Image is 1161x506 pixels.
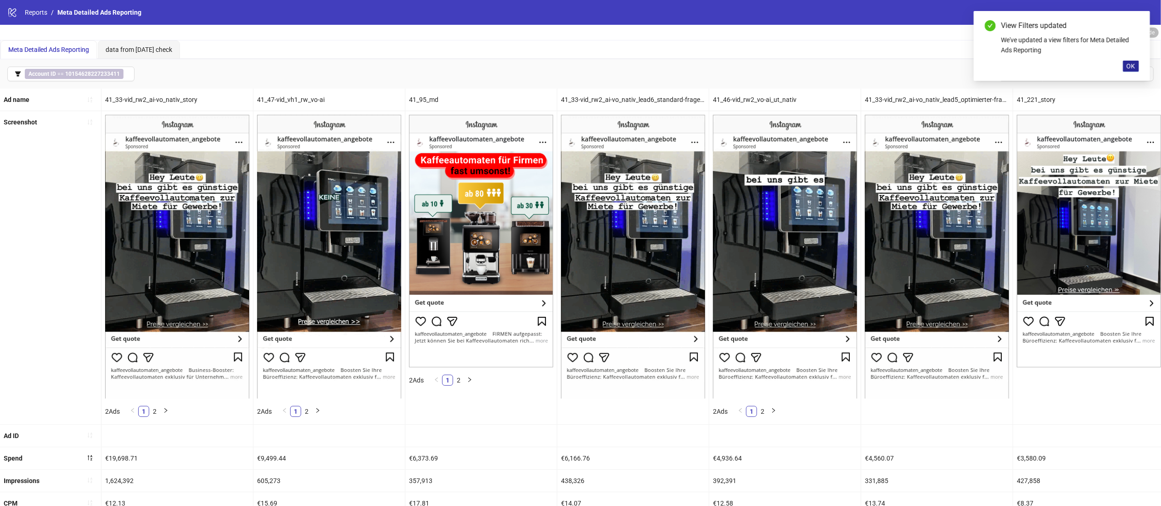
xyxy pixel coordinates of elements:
[405,89,557,111] div: 41_95_md
[757,406,768,417] li: 2
[302,406,312,416] a: 2
[106,46,172,53] span: data from [DATE] check
[65,71,120,77] b: 10154628227233411
[87,455,93,461] span: sort-descending
[735,406,746,417] button: left
[768,406,779,417] button: right
[257,115,401,398] img: Screenshot 120230542477420498
[282,408,287,413] span: left
[464,375,475,386] button: right
[138,406,149,417] li: 1
[1017,115,1161,367] img: Screenshot 120232458042940498
[557,447,709,469] div: €6,166.76
[7,67,135,81] button: Account ID == 10154628227233411
[150,406,160,416] a: 2
[771,408,776,413] span: right
[431,375,442,386] li: Previous Page
[312,406,323,417] li: Next Page
[431,375,442,386] button: left
[409,115,553,367] img: Screenshot 120227423168810498
[405,470,557,492] div: 357,913
[1127,62,1135,70] span: OK
[4,432,19,439] b: Ad ID
[865,115,1009,398] img: Screenshot 120231289076670498
[861,89,1013,111] div: 41_33-vid_rw2_ai-vo_nativ_lead5_optimierter-fragebogen
[454,375,464,385] a: 2
[557,89,709,111] div: 41_33-vid_rw2_ai-vo_nativ_lead6_standard-fragebogen
[312,406,323,417] button: right
[105,115,249,398] img: Screenshot 120227423168850498
[25,69,123,79] span: ==
[746,406,757,417] li: 1
[139,406,149,416] a: 1
[709,447,861,469] div: €4,936.64
[861,447,1013,469] div: €4,560.07
[757,406,768,416] a: 2
[87,477,93,484] span: sort-ascending
[4,118,37,126] b: Screenshot
[4,96,29,103] b: Ad name
[28,71,56,77] b: Account ID
[257,408,272,415] span: 2 Ads
[735,406,746,417] li: Previous Page
[163,408,168,413] span: right
[291,406,301,416] a: 1
[709,470,861,492] div: 392,391
[713,115,857,398] img: Screenshot 120228925539160498
[8,46,89,53] span: Meta Detailed Ads Reporting
[51,7,54,17] li: /
[405,447,557,469] div: €6,373.69
[713,408,728,415] span: 2 Ads
[301,406,312,417] li: 2
[561,115,705,398] img: Screenshot 120231289076700498
[443,375,453,385] a: 1
[279,406,290,417] button: left
[253,447,405,469] div: €9,499.44
[453,375,464,386] li: 2
[738,408,743,413] span: left
[87,119,93,125] span: sort-ascending
[160,406,171,417] li: Next Page
[160,406,171,417] button: right
[467,377,472,382] span: right
[464,375,475,386] li: Next Page
[1001,20,1139,31] div: View Filters updated
[768,406,779,417] li: Next Page
[87,500,93,506] span: sort-ascending
[105,408,120,415] span: 2 Ads
[1129,20,1139,30] a: Close
[1123,61,1139,72] button: OK
[87,96,93,103] span: sort-ascending
[101,470,253,492] div: 1,624,392
[253,470,405,492] div: 605,273
[315,408,320,413] span: right
[557,470,709,492] div: 438,326
[253,89,405,111] div: 41_47-vid_vh1_rw_vo-ai
[127,406,138,417] button: left
[1001,35,1139,55] div: We've updated a view filters for Meta Detailed Ads Reporting
[709,89,861,111] div: 41_46-vid_rw2_vo-ai_ut_nativ
[101,447,253,469] div: €19,698.71
[4,477,39,484] b: Impressions
[290,406,301,417] li: 1
[409,377,424,384] span: 2 Ads
[87,432,93,439] span: sort-ascending
[149,406,160,417] li: 2
[57,9,141,16] span: Meta Detailed Ads Reporting
[4,455,22,462] b: Spend
[434,377,439,382] span: left
[861,470,1013,492] div: 331,885
[101,89,253,111] div: 41_33-vid_rw2_ai-vo_nativ_story
[23,7,49,17] a: Reports
[746,406,757,416] a: 1
[985,20,996,31] span: check-circle
[130,408,135,413] span: left
[279,406,290,417] li: Previous Page
[15,71,21,77] span: filter
[442,375,453,386] li: 1
[127,406,138,417] li: Previous Page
